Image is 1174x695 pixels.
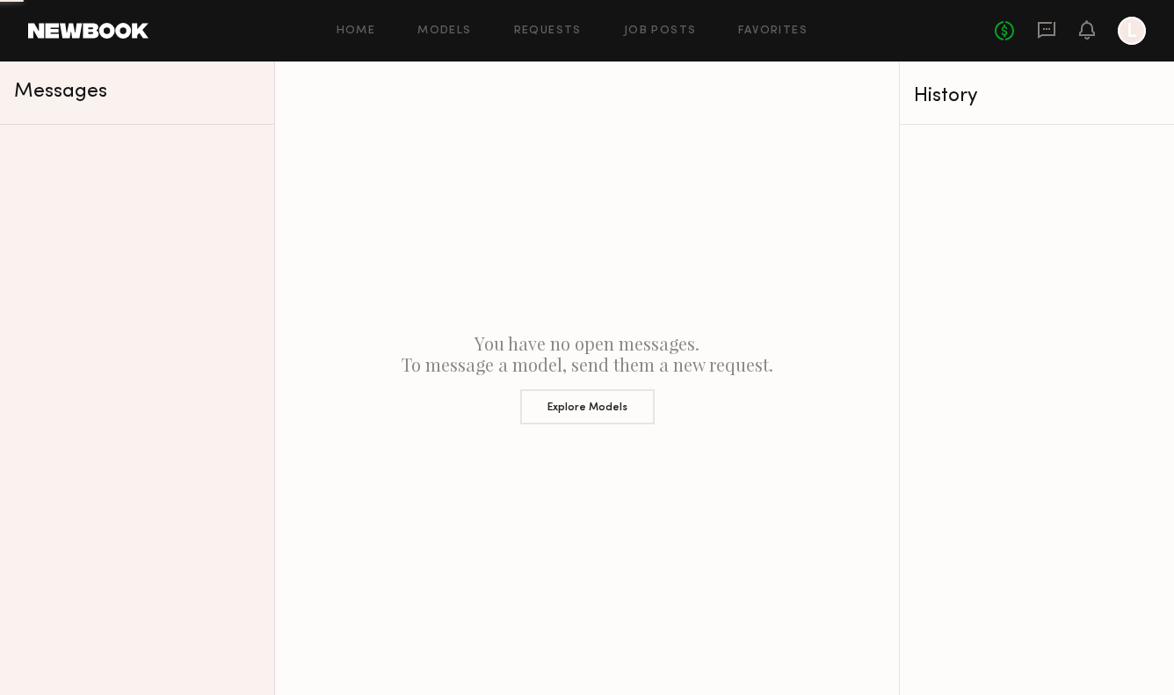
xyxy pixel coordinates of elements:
a: Favorites [738,25,808,37]
div: History [914,86,1160,106]
div: You have no open messages. To message a model, send them a new request. [275,62,899,695]
a: Job Posts [624,25,697,37]
a: L [1118,17,1146,45]
a: Explore Models [289,375,885,424]
a: Home [337,25,376,37]
a: Requests [514,25,582,37]
button: Explore Models [520,389,655,424]
span: Messages [14,82,107,102]
a: Models [417,25,471,37]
